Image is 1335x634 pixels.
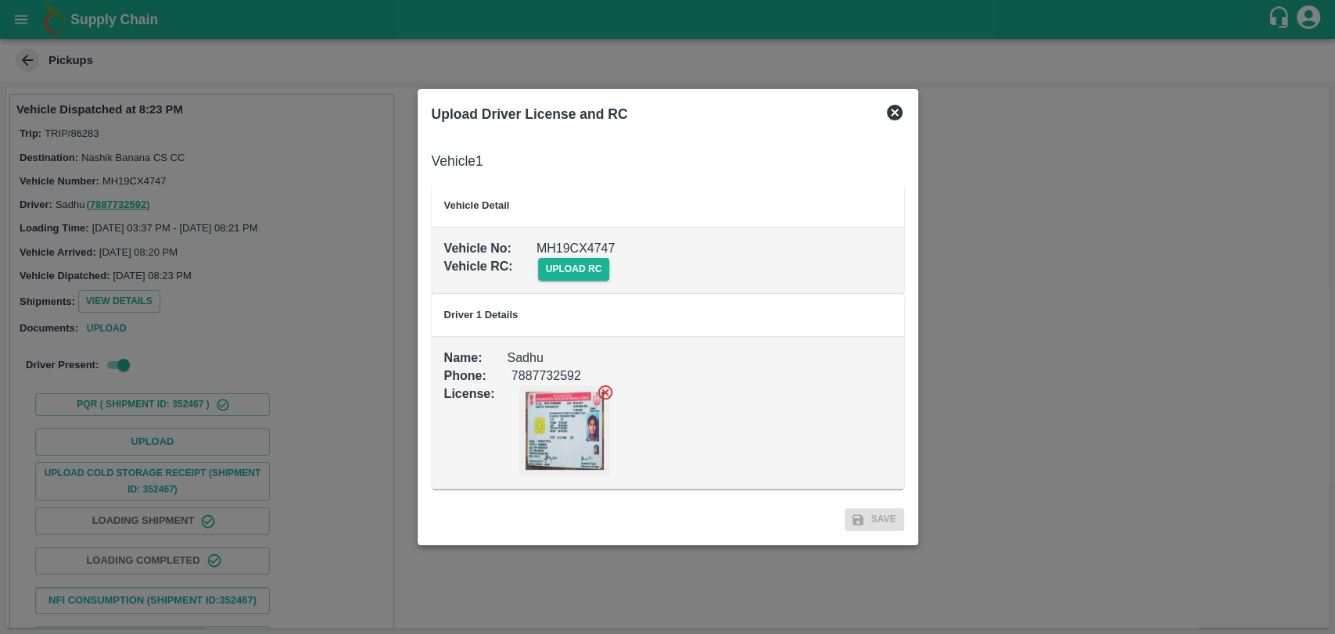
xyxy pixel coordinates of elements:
span: upload rc [538,258,610,281]
h6: Vehicle 1 [432,150,904,172]
b: Upload Driver License and RC [432,106,628,122]
div: Sadhu [482,324,543,367]
img: https://app.vegrow.in/rails/active_storage/blobs/redirect/eyJfcmFpbHMiOnsiZGF0YSI6MjkyNzI1NywicHV... [526,392,604,470]
b: License : [444,387,495,400]
div: 7887732592 [486,342,581,385]
b: Vehicle Detail [444,199,510,211]
b: Driver 1 Details [444,309,519,321]
b: Vehicle RC : [444,260,513,273]
div: MH19CX4747 [511,215,615,258]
